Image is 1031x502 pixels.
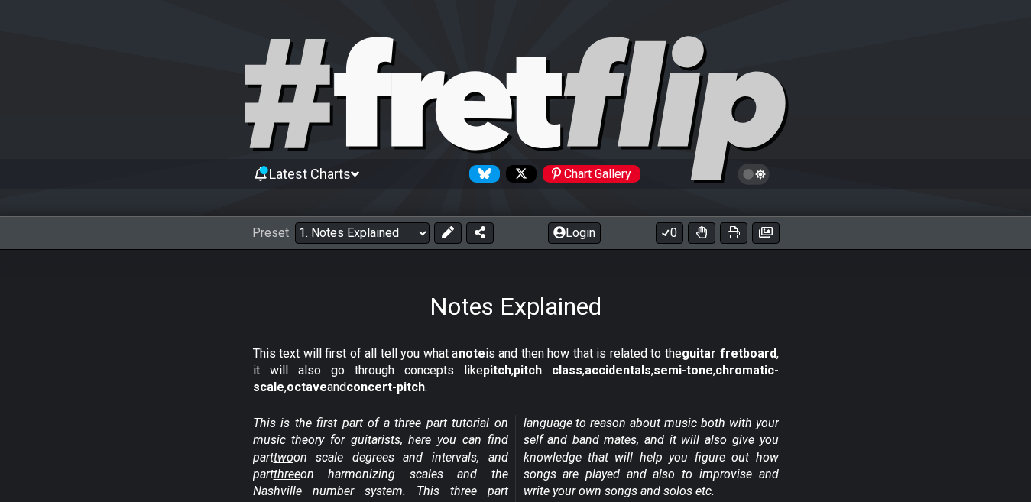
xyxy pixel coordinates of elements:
span: Toggle light / dark theme [745,167,763,181]
a: Follow #fretflip at X [500,165,537,183]
strong: note [459,346,485,361]
h1: Notes Explained [430,292,601,321]
button: Edit Preset [434,222,462,244]
span: two [274,450,293,465]
strong: semi-tone [653,363,713,377]
strong: octave [287,380,327,394]
button: Print [720,222,747,244]
strong: accidentals [585,363,651,377]
button: Share Preset [466,222,494,244]
select: Preset [295,222,430,244]
strong: guitar fretboard [682,346,776,361]
span: Preset [252,225,289,240]
button: 0 [656,222,683,244]
a: #fretflip at Pinterest [537,165,640,183]
span: Latest Charts [269,166,351,182]
button: Toggle Dexterity for all fretkits [688,222,715,244]
p: This text will first of all tell you what a is and then how that is related to the , it will also... [253,345,779,397]
strong: concert-pitch [346,380,425,394]
span: three [274,467,300,481]
a: Follow #fretflip at Bluesky [463,165,500,183]
strong: pitch class [514,363,582,377]
strong: pitch [483,363,511,377]
button: Create image [752,222,780,244]
div: Chart Gallery [543,165,640,183]
button: Login [548,222,601,244]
